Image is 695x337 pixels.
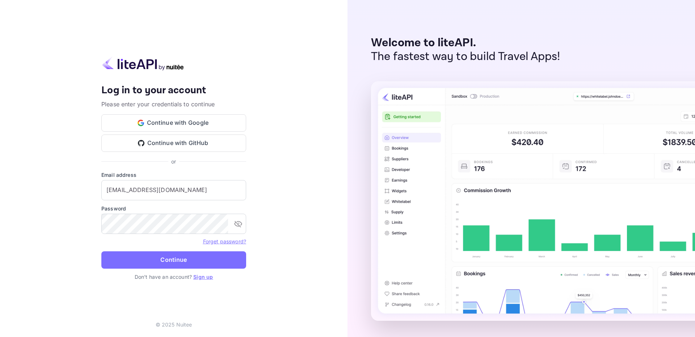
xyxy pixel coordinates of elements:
p: Welcome to liteAPI. [371,36,560,50]
button: Continue with GitHub [101,135,246,152]
label: Password [101,205,246,212]
a: Sign up [193,274,213,280]
input: Enter your email address [101,180,246,200]
button: Continue with Google [101,114,246,132]
p: or [171,158,176,165]
p: Don't have an account? [101,273,246,281]
label: Email address [101,171,246,179]
h4: Log in to your account [101,84,246,97]
p: © 2025 Nuitee [156,321,192,328]
button: toggle password visibility [231,217,245,231]
p: The fastest way to build Travel Apps! [371,50,560,64]
a: Forget password? [203,238,246,244]
p: Please enter your credentials to continue [101,100,246,108]
a: Forget password? [203,238,246,245]
img: liteapi [101,56,185,71]
button: Continue [101,251,246,269]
